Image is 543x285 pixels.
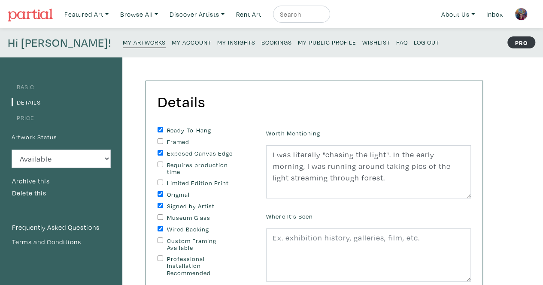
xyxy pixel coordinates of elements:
[12,83,34,91] a: Basic
[261,38,292,46] small: Bookings
[167,191,239,198] label: Original
[12,237,111,248] a: Terms and Conditions
[167,150,239,157] label: Exposed Canvas Edge
[167,237,239,252] label: Custom Framing Available
[61,6,112,23] a: Featured Art
[396,38,408,46] small: FAQ
[116,6,162,23] a: Browse All
[298,38,356,46] small: My Public Profile
[167,127,239,134] label: Ready-To-Hang
[123,36,166,48] a: My Artworks
[279,9,322,20] input: Search
[167,203,239,210] label: Signed by Artist
[167,180,239,187] label: Limited Edition Print
[266,212,312,221] label: Where It's Been
[123,38,166,46] small: My Artworks
[12,176,50,187] button: Archive this
[414,36,439,48] a: Log Out
[507,36,535,48] strong: PRO
[232,6,265,23] a: Rent Art
[298,36,356,48] a: My Public Profile
[172,38,211,46] small: My Account
[414,38,439,46] small: Log Out
[167,138,239,146] label: Framed
[172,36,211,48] a: My Account
[12,114,34,122] a: Price
[261,36,292,48] a: Bookings
[167,162,239,176] label: Requires production time
[167,255,239,277] label: Professional Installation Recommended
[167,226,239,233] label: Wired Backing
[12,222,111,233] a: Frequently Asked Questions
[217,38,255,46] small: My Insights
[266,145,471,198] textarea: I was literally "chasing the light". In the early morning, I was running around taking pics of th...
[396,36,408,48] a: FAQ
[437,6,479,23] a: About Us
[515,8,528,21] img: phpThumb.php
[362,36,390,48] a: Wishlist
[12,98,41,106] a: Details
[12,188,47,199] button: Delete this
[158,93,205,111] h2: Details
[482,6,507,23] a: Inbox
[166,6,228,23] a: Discover Artists
[217,36,255,48] a: My Insights
[362,38,390,46] small: Wishlist
[8,36,111,50] h4: Hi [PERSON_NAME]!
[167,214,239,222] label: Museum Glass
[266,129,320,138] label: Worth Mentioning
[12,132,57,142] label: Artwork Status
